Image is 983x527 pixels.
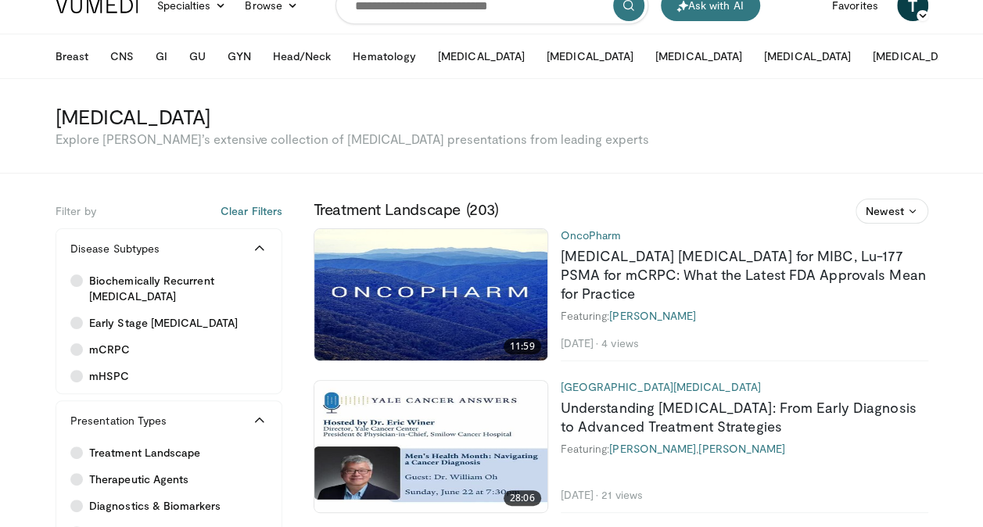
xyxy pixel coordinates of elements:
button: [MEDICAL_DATA] [755,41,860,72]
button: Clear Filters [221,203,282,219]
a: [MEDICAL_DATA] [MEDICAL_DATA] for MIBC, Lu-177 PSMA for mCRPC: What the Latest FDA Approvals Mean... [561,247,926,302]
h5: Filter by [56,199,282,219]
p: Explore [PERSON_NAME]’s extensive collection of [MEDICAL_DATA] presentations from leading experts [56,131,928,148]
span: Diagnostics & Biomarkers [89,498,221,514]
button: [MEDICAL_DATA] [429,41,534,72]
span: Treatment Landscape [89,445,200,461]
button: Breast [46,41,98,72]
a: [PERSON_NAME] [698,442,785,455]
a: OncoPharm [561,228,622,242]
a: [GEOGRAPHIC_DATA][MEDICAL_DATA] [561,380,761,393]
button: Presentation Types [56,401,282,440]
li: 21 views [601,488,643,502]
a: [PERSON_NAME] [609,309,696,322]
a: 11:59 [314,229,547,360]
button: [MEDICAL_DATA] [537,41,643,72]
button: GYN [218,41,260,72]
li: [DATE] [561,336,599,350]
button: GI [146,41,177,72]
li: [DATE] [561,488,599,502]
span: mCRPC [89,342,130,357]
img: 358adec2-9dea-4e98-bf34-b7573e9d2fc6.620x360_q85_upscale.jpg [314,381,547,512]
span: Therapeutic Agents [89,471,188,487]
button: GU [180,41,215,72]
div: Featuring: , [561,442,928,456]
button: Hematology [343,41,425,72]
a: [PERSON_NAME] [609,442,696,455]
div: Featuring: [561,309,928,323]
a: Understanding [MEDICAL_DATA]: From Early Diagnosis to Advanced Treatment Strategies [561,399,917,435]
h3: [MEDICAL_DATA] [56,104,928,129]
span: 28:06 [504,490,541,506]
span: mHSPC [89,368,129,384]
button: Disease Subtypes [56,229,282,268]
span: 11:59 [504,339,541,354]
span: Early Stage [MEDICAL_DATA] [89,315,238,331]
span: Biochemically Recurrent [MEDICAL_DATA] [89,273,267,304]
h3: Treatment Landscape [314,199,928,219]
img: ea07117b-8933-474f-b7f6-929e8e4a1a94.620x360_q85_upscale.jpg [314,229,547,360]
button: [MEDICAL_DATA] [646,41,752,72]
button: Head/Neck [264,41,341,72]
a: 28:06 [314,381,547,512]
button: Newest [856,199,928,224]
li: 4 views [601,336,639,350]
button: CNS [101,41,143,72]
button: [MEDICAL_DATA] [863,41,969,72]
span: Newest [866,203,903,219]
